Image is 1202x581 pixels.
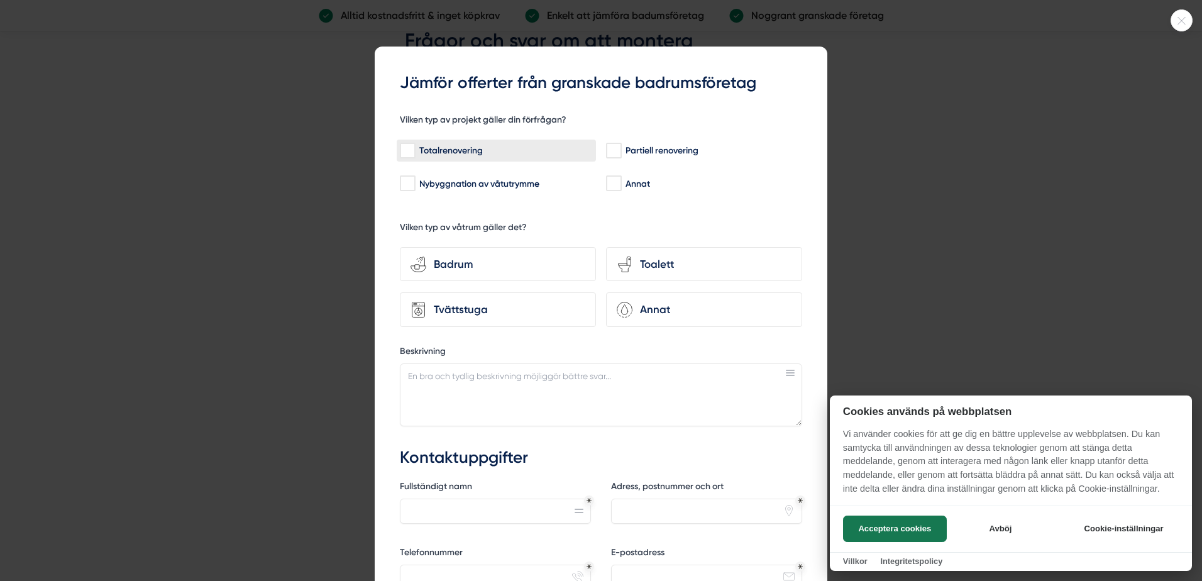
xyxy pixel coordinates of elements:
button: Avböj [951,516,1050,542]
input: Nybyggnation av våtutrymme [400,177,414,190]
label: E-postadress [611,546,802,562]
label: Telefonnummer [400,546,591,562]
input: Totalrenovering [400,145,414,157]
input: Partiell renovering [606,145,620,157]
div: Obligatoriskt [587,564,592,569]
button: Acceptera cookies [843,516,947,542]
div: Obligatoriskt [798,564,803,569]
label: Adress, postnummer och ort [611,480,802,496]
div: Obligatoriskt [798,498,803,503]
a: Integritetspolicy [880,556,942,566]
label: Fullständigt namn [400,480,591,496]
button: Cookie-inställningar [1069,516,1179,542]
div: Obligatoriskt [587,498,592,503]
a: Villkor [843,556,868,566]
p: Vi använder cookies för att ge dig en bättre upplevelse av webbplatsen. Du kan samtycka till anvä... [830,428,1192,504]
h3: Jämför offerter från granskade badrumsföretag [400,72,802,94]
input: Annat [606,177,620,190]
h2: Cookies används på webbplatsen [830,406,1192,418]
h5: Vilken typ av projekt gäller din förfrågan? [400,114,566,130]
h5: Vilken typ av våtrum gäller det? [400,221,527,237]
h3: Kontaktuppgifter [400,446,802,469]
label: Beskrivning [400,345,802,361]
